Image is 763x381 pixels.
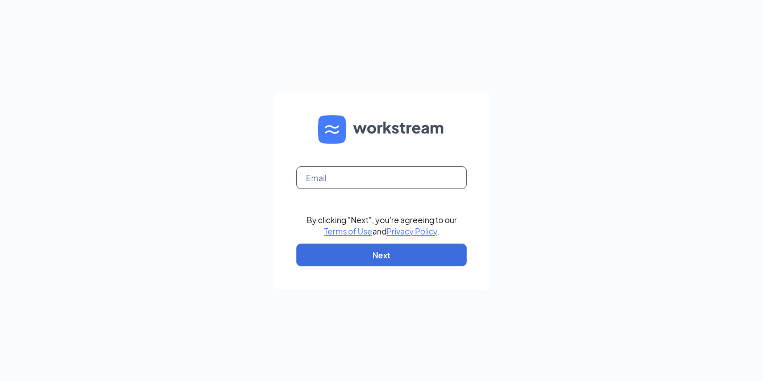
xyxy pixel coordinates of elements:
[307,214,457,237] div: By clicking "Next", you're agreeing to our and .
[296,166,467,189] input: Email
[296,244,467,266] button: Next
[324,226,372,236] a: Terms of Use
[318,115,445,144] img: WS logo and Workstream text
[387,226,437,236] a: Privacy Policy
